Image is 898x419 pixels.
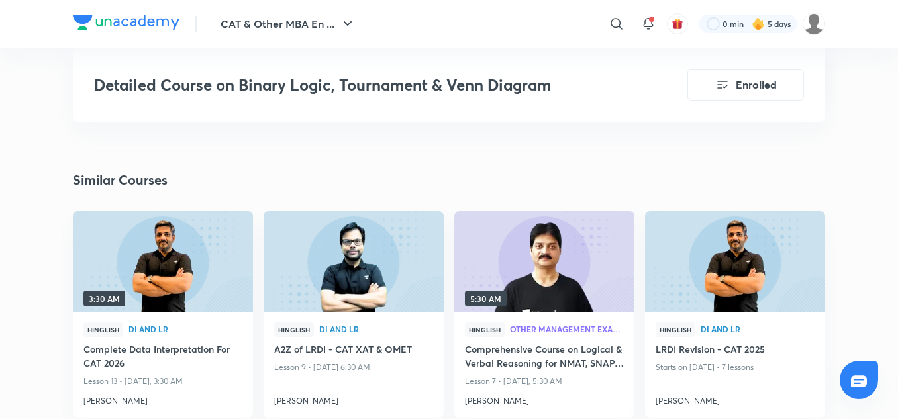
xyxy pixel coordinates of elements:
span: 3:30 AM [83,291,125,306]
span: Hinglish [656,322,695,337]
img: new-thumbnail [71,210,254,313]
a: Complete Data Interpretation For CAT 2026 [83,342,242,373]
button: Enrolled [687,69,804,101]
a: [PERSON_NAME] [274,390,433,407]
span: DI and LR [319,325,433,333]
p: Lesson 13 • [DATE], 3:30 AM [83,373,242,390]
a: DI and LR [319,325,433,334]
a: new-thumbnail [645,211,825,312]
span: Hinglish [465,322,505,337]
h3: Detailed Course on Binary Logic, Tournament & Venn Diagram [94,75,613,95]
img: new-thumbnail [452,210,636,313]
a: DI and LR [128,325,242,334]
img: streak [752,17,765,30]
p: Starts on [DATE] • 7 lessons [656,359,815,376]
a: new-thumbnail5:30 AM [454,211,634,312]
a: LRDI Revision - CAT 2025 [656,342,815,359]
p: Lesson 9 • [DATE] 6:30 AM [274,359,433,376]
img: new-thumbnail [643,210,826,313]
span: 5:30 AM [465,291,507,306]
img: Company Logo [73,15,179,30]
span: Hinglish [274,322,314,337]
a: new-thumbnail3:30 AM [73,211,253,312]
button: avatar [667,13,688,34]
p: Lesson 7 • [DATE], 5:30 AM [465,373,624,390]
a: Other Management Exams [510,325,624,334]
span: Other Management Exams [510,325,624,333]
a: [PERSON_NAME] [656,390,815,407]
a: new-thumbnail [264,211,444,312]
a: [PERSON_NAME] [465,390,624,407]
span: Hinglish [83,322,123,337]
span: DI and LR [701,325,815,333]
img: new-thumbnail [262,210,445,313]
a: Comprehensive Course on Logical & Verbal Reasoning for NMAT, SNAP, CMAT, MAH-CET [465,342,624,373]
a: DI and LR [701,325,815,334]
img: subham agarwal [803,13,825,35]
span: DI and LR [128,325,242,333]
a: Company Logo [73,15,179,34]
a: A2Z of LRDI - CAT XAT & OMET [274,342,433,359]
img: avatar [672,18,683,30]
button: CAT & Other MBA En ... [213,11,364,37]
a: [PERSON_NAME] [83,390,242,407]
h2: Similar Courses [73,170,168,190]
